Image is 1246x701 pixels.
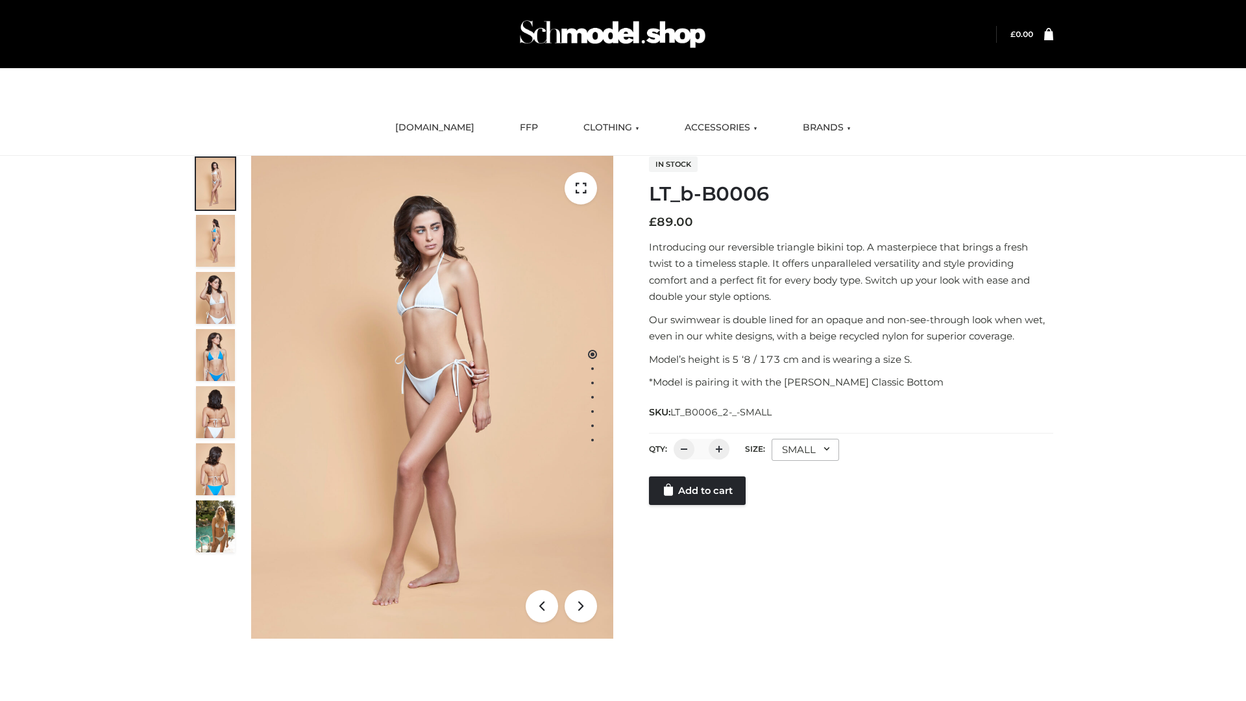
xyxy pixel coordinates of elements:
bdi: 89.00 [649,215,693,229]
p: Introducing our reversible triangle bikini top. A masterpiece that brings a fresh twist to a time... [649,239,1053,305]
img: ArielClassicBikiniTop_CloudNine_AzureSky_OW114ECO_8-scaled.jpg [196,443,235,495]
a: [DOMAIN_NAME] [385,114,484,142]
a: FFP [510,114,548,142]
img: ArielClassicBikiniTop_CloudNine_AzureSky_OW114ECO_4-scaled.jpg [196,329,235,381]
p: *Model is pairing it with the [PERSON_NAME] Classic Bottom [649,374,1053,391]
a: £0.00 [1010,29,1033,39]
a: CLOTHING [574,114,649,142]
span: LT_B0006_2-_-SMALL [670,406,772,418]
img: ArielClassicBikiniTop_CloudNine_AzureSky_OW114ECO_7-scaled.jpg [196,386,235,438]
span: SKU: [649,404,773,420]
span: £ [1010,29,1016,39]
img: ArielClassicBikiniTop_CloudNine_AzureSky_OW114ECO_2-scaled.jpg [196,215,235,267]
img: Schmodel Admin 964 [515,8,710,60]
img: ArielClassicBikiniTop_CloudNine_AzureSky_OW114ECO_1-scaled.jpg [196,158,235,210]
a: BRANDS [793,114,861,142]
h1: LT_b-B0006 [649,182,1053,206]
img: Arieltop_CloudNine_AzureSky2.jpg [196,500,235,552]
a: Add to cart [649,476,746,505]
p: Our swimwear is double lined for an opaque and non-see-through look when wet, even in our white d... [649,312,1053,345]
bdi: 0.00 [1010,29,1033,39]
div: SMALL [772,439,839,461]
img: ArielClassicBikiniTop_CloudNine_AzureSky_OW114ECO_1 [251,156,613,639]
label: QTY: [649,444,667,454]
p: Model’s height is 5 ‘8 / 173 cm and is wearing a size S. [649,351,1053,368]
span: In stock [649,156,698,172]
span: £ [649,215,657,229]
a: ACCESSORIES [675,114,767,142]
img: ArielClassicBikiniTop_CloudNine_AzureSky_OW114ECO_3-scaled.jpg [196,272,235,324]
label: Size: [745,444,765,454]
